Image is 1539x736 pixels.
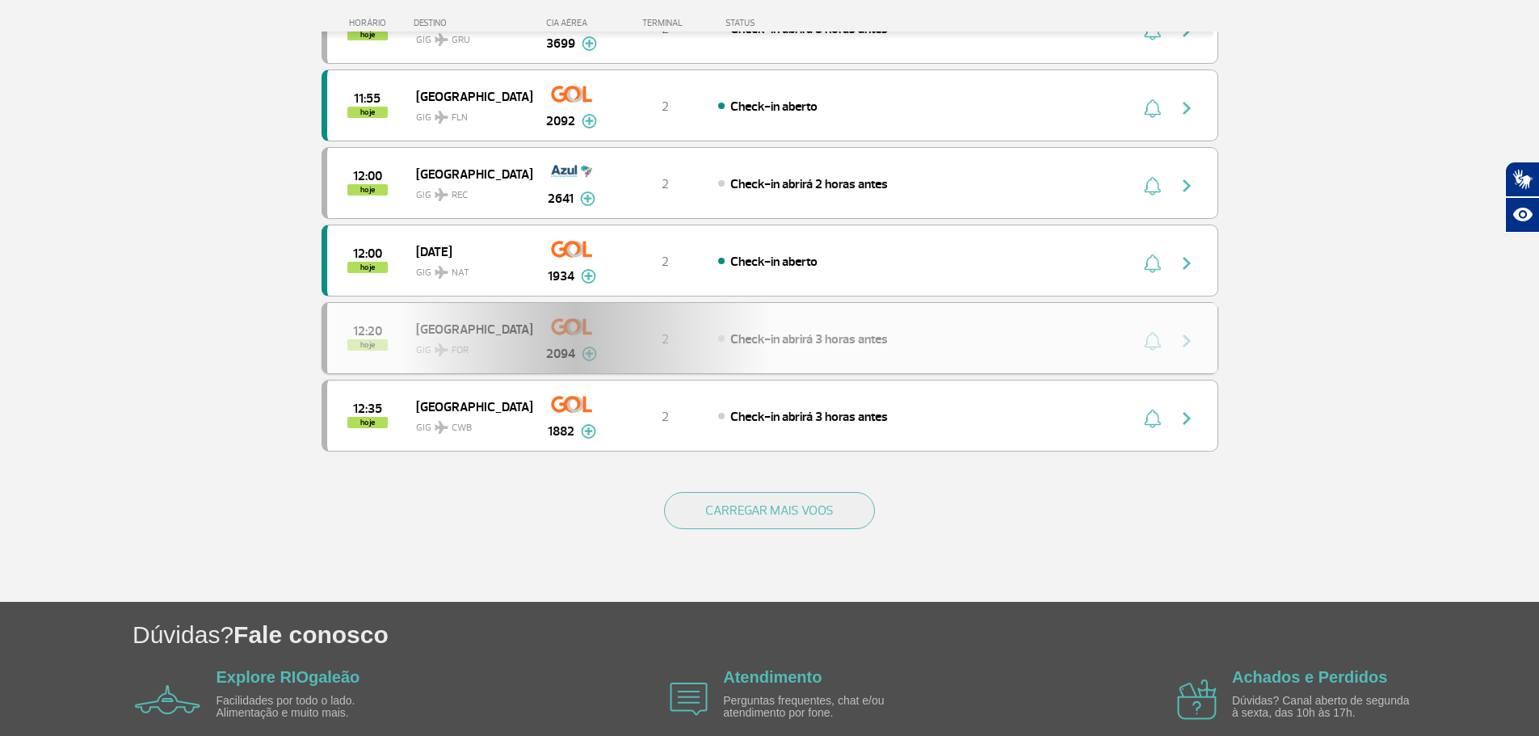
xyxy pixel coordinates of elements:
img: seta-direita-painel-voo.svg [1177,409,1196,428]
span: 1882 [548,422,574,441]
span: 2 [662,254,669,270]
img: airplane icon [670,683,708,716]
img: seta-direita-painel-voo.svg [1177,176,1196,196]
button: CARREGAR MAIS VOOS [664,492,875,529]
p: Facilidades por todo o lado. Alimentação e muito mais. [217,695,402,720]
div: HORÁRIO [326,18,414,28]
span: 1934 [548,267,574,286]
span: 2025-09-27 12:35:00 [353,403,382,414]
div: Plugin de acessibilidade da Hand Talk. [1505,162,1539,233]
span: GRU [452,33,470,48]
span: NAT [452,266,469,280]
img: destiny_airplane.svg [435,188,448,201]
div: TERMINAL [612,18,717,28]
span: hoje [347,417,388,428]
img: mais-info-painel-voo.svg [582,114,597,128]
img: sino-painel-voo.svg [1144,176,1161,196]
span: 2025-09-27 11:55:00 [354,93,381,104]
img: destiny_airplane.svg [435,33,448,46]
img: destiny_airplane.svg [435,111,448,124]
span: 2092 [546,111,575,131]
span: Check-in aberto [730,99,818,115]
span: 3699 [546,34,575,53]
span: [GEOGRAPHIC_DATA] [416,163,519,184]
span: CWB [452,421,472,435]
img: mais-info-painel-voo.svg [581,269,596,284]
span: [GEOGRAPHIC_DATA] [416,86,519,107]
img: airplane icon [135,685,200,714]
div: CIA AÉREA [532,18,612,28]
span: 2 [662,409,669,425]
img: mais-info-painel-voo.svg [582,36,597,51]
span: Check-in abrirá 3 horas antes [730,409,888,425]
span: Check-in aberto [730,254,818,270]
span: [DATE] [416,241,519,262]
span: Check-in abrirá 2 horas antes [730,176,888,192]
h1: Dúvidas? [132,618,1539,651]
img: destiny_airplane.svg [435,266,448,279]
img: airplane icon [1177,679,1217,720]
div: STATUS [717,18,849,28]
div: DESTINO [414,18,532,28]
span: FLN [452,111,468,125]
span: 2025-09-27 12:00:00 [353,170,382,182]
span: GIG [416,412,519,435]
button: Abrir recursos assistivos. [1505,197,1539,233]
span: hoje [347,262,388,273]
img: destiny_airplane.svg [435,421,448,434]
a: Achados e Perdidos [1232,668,1387,686]
img: sino-painel-voo.svg [1144,254,1161,273]
span: [GEOGRAPHIC_DATA] [416,396,519,417]
a: Explore RIOgaleão [217,668,360,686]
img: seta-direita-painel-voo.svg [1177,254,1196,273]
span: 2 [662,99,669,115]
span: REC [452,188,468,203]
button: Abrir tradutor de língua de sinais. [1505,162,1539,197]
a: Atendimento [723,668,822,686]
span: hoje [347,107,388,118]
span: hoje [347,184,388,196]
span: GIG [416,102,519,125]
span: GIG [416,257,519,280]
p: Perguntas frequentes, chat e/ou atendimento por fone. [723,695,909,720]
img: mais-info-painel-voo.svg [580,191,595,206]
span: Fale conosco [233,621,389,648]
span: 2 [662,176,669,192]
p: Dúvidas? Canal aberto de segunda à sexta, das 10h às 17h. [1232,695,1418,720]
span: GIG [416,179,519,203]
img: mais-info-painel-voo.svg [581,424,596,439]
img: seta-direita-painel-voo.svg [1177,99,1196,118]
span: 2641 [548,189,574,208]
span: 2025-09-27 12:00:00 [353,248,382,259]
img: sino-painel-voo.svg [1144,99,1161,118]
img: sino-painel-voo.svg [1144,409,1161,428]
